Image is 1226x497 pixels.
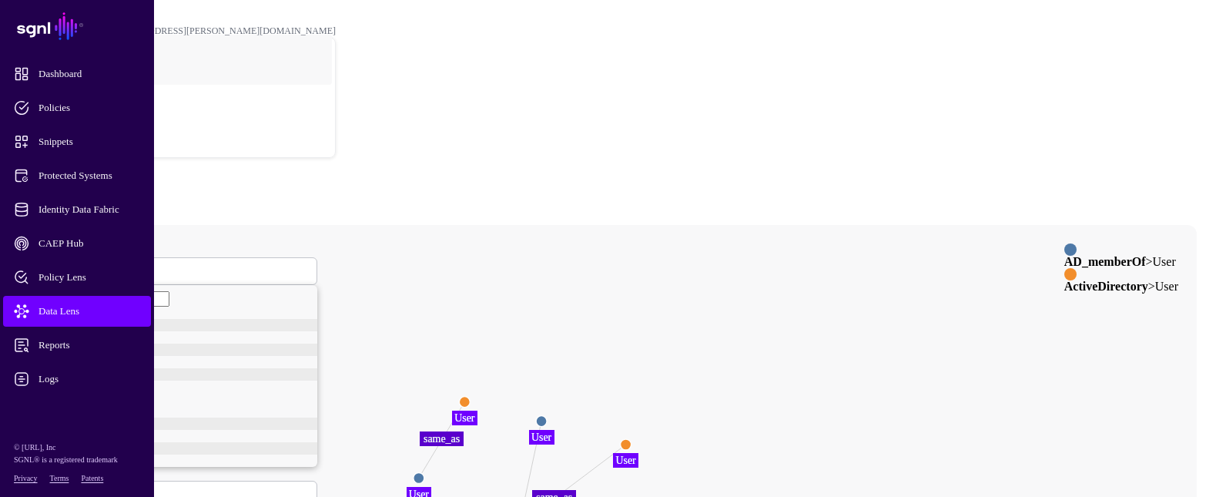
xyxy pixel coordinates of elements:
[14,134,165,149] span: Snippets
[454,412,475,424] text: User
[3,262,151,293] a: Policy Lens
[3,296,151,327] a: Data Lens
[531,432,552,443] text: User
[14,337,165,353] span: Reports
[31,25,336,37] div: [PERSON_NAME][EMAIL_ADDRESS][PERSON_NAME][DOMAIN_NAME]
[3,194,151,225] a: Identity Data Fabric
[48,442,317,455] div: ActiveDirectory
[3,330,151,361] a: Reports
[424,433,460,445] text: same_as
[14,202,165,217] span: Identity Data Fabric
[14,454,140,466] p: SGNL® is a registered trademark
[48,319,317,331] div: AD_memberOf
[3,228,151,259] a: CAEP Hub
[1064,255,1146,268] strong: AD_memberOf
[3,126,151,157] a: Snippets
[6,181,1220,202] h2: Data Lens
[14,270,165,285] span: Policy Lens
[14,66,165,82] span: Dashboard
[81,474,103,482] a: Patents
[1064,256,1178,268] div: > User
[14,168,165,183] span: Protected Systems
[3,92,151,123] a: Policies
[48,368,317,381] div: MySQL
[48,418,317,430] div: Atlas
[615,455,636,466] text: User
[50,474,69,482] a: Terms
[14,371,165,387] span: Logs
[14,474,38,482] a: Privacy
[3,398,151,428] a: Admin
[9,9,145,43] a: SGNL
[1064,280,1178,293] div: > User
[14,442,140,454] p: © [URL], Inc
[1064,280,1148,293] strong: ActiveDirectory
[48,344,317,356] div: DB2
[32,80,335,129] a: POC
[3,364,151,395] a: Logs
[3,160,151,191] a: Protected Systems
[14,236,165,251] span: CAEP Hub
[14,100,165,116] span: Policies
[32,134,335,146] div: Log out
[3,59,151,89] a: Dashboard
[14,304,165,319] span: Data Lens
